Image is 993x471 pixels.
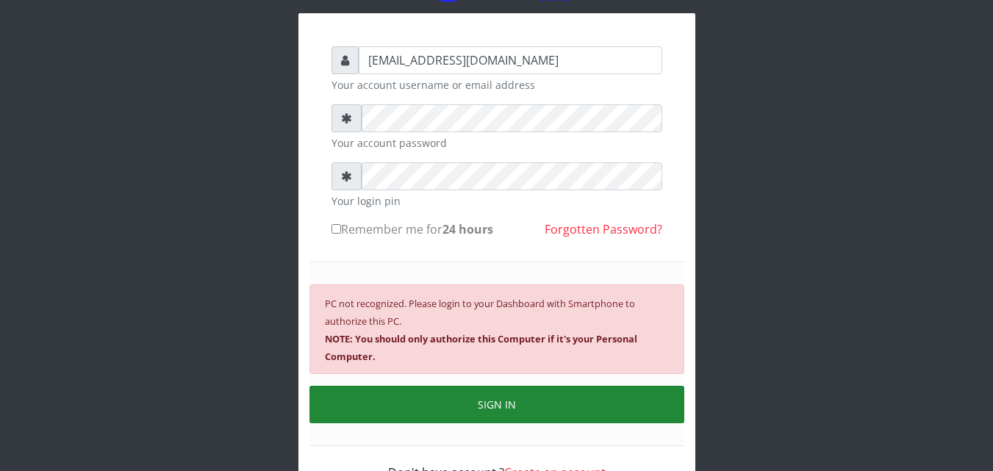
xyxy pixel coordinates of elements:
[309,386,684,423] button: SIGN IN
[331,220,493,238] label: Remember me for
[325,297,637,363] small: PC not recognized. Please login to your Dashboard with Smartphone to authorize this PC.
[545,221,662,237] a: Forgotten Password?
[359,46,662,74] input: Username or email address
[331,193,662,209] small: Your login pin
[325,332,637,363] b: NOTE: You should only authorize this Computer if it's your Personal Computer.
[331,77,662,93] small: Your account username or email address
[442,221,493,237] b: 24 hours
[331,135,662,151] small: Your account password
[331,224,341,234] input: Remember me for24 hours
